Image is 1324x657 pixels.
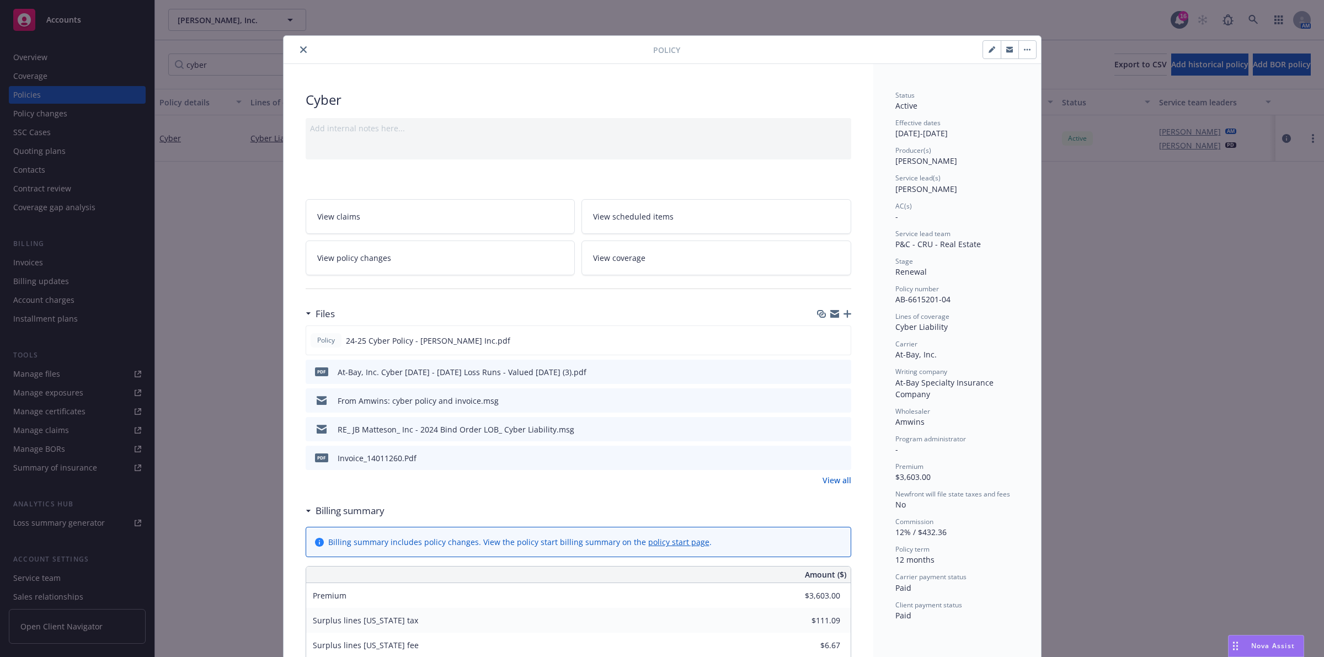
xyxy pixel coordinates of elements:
[895,294,951,305] span: AB-6615201-04
[1229,635,1242,656] div: Drag to move
[313,590,346,601] span: Premium
[895,407,930,416] span: Wholesaler
[837,424,847,435] button: preview file
[895,146,931,155] span: Producer(s)
[836,335,846,346] button: preview file
[895,100,917,111] span: Active
[895,322,948,332] span: Cyber Liability
[310,122,847,134] div: Add internal notes here...
[317,211,360,222] span: View claims
[593,211,674,222] span: View scheduled items
[581,241,851,275] a: View coverage
[346,335,510,346] span: 24-25 Cyber Policy - [PERSON_NAME] Inc.pdf
[895,610,911,621] span: Paid
[895,554,935,565] span: 12 months
[895,600,962,610] span: Client payment status
[895,349,937,360] span: At-Bay, Inc.
[823,474,851,486] a: View all
[895,211,898,222] span: -
[895,377,996,399] span: At-Bay Specialty Insurance Company
[306,307,335,321] div: Files
[895,527,947,537] span: 12% / $432.36
[895,229,951,238] span: Service lead team
[805,569,846,580] span: Amount ($)
[819,395,828,407] button: download file
[895,284,939,293] span: Policy number
[315,367,328,376] span: pdf
[306,504,385,518] div: Billing summary
[895,257,913,266] span: Stage
[895,312,949,321] span: Lines of coverage
[895,201,912,211] span: AC(s)
[1251,641,1295,650] span: Nova Assist
[895,173,941,183] span: Service lead(s)
[895,339,917,349] span: Carrier
[837,366,847,378] button: preview file
[895,434,966,444] span: Program administrator
[315,453,328,462] span: Pdf
[581,199,851,234] a: View scheduled items
[895,472,931,482] span: $3,603.00
[895,266,927,277] span: Renewal
[819,335,827,346] button: download file
[338,452,417,464] div: Invoice_14011260.Pdf
[895,499,906,510] span: No
[895,156,957,166] span: [PERSON_NAME]
[306,199,575,234] a: View claims
[775,612,847,629] input: 0.00
[317,252,391,264] span: View policy changes
[895,489,1010,499] span: Newfront will file state taxes and fees
[338,424,574,435] div: RE_ JB Matteson_ Inc - 2024 Bind Order LOB_ Cyber Liability.msg
[895,416,925,427] span: Amwins
[315,335,337,345] span: Policy
[895,118,1019,139] div: [DATE] - [DATE]
[895,517,933,526] span: Commission
[895,544,930,554] span: Policy term
[338,366,586,378] div: At-Bay, Inc. Cyber [DATE] - [DATE] Loss Runs - Valued [DATE] (3).pdf
[895,444,898,455] span: -
[313,640,419,650] span: Surplus lines [US_STATE] fee
[316,504,385,518] h3: Billing summary
[819,424,828,435] button: download file
[653,44,680,56] span: Policy
[895,184,957,194] span: [PERSON_NAME]
[313,615,418,626] span: Surplus lines [US_STATE] tax
[837,395,847,407] button: preview file
[895,572,967,581] span: Carrier payment status
[648,537,709,547] a: policy start page
[895,583,911,593] span: Paid
[895,462,923,471] span: Premium
[593,252,645,264] span: View coverage
[819,452,828,464] button: download file
[837,452,847,464] button: preview file
[895,367,947,376] span: Writing company
[775,637,847,654] input: 0.00
[775,587,847,604] input: 0.00
[338,395,499,407] div: From Amwins: cyber policy and invoice.msg
[297,43,310,56] button: close
[1228,635,1304,657] button: Nova Assist
[306,90,851,109] div: Cyber
[306,241,575,275] a: View policy changes
[895,90,915,100] span: Status
[316,307,335,321] h3: Files
[328,536,712,548] div: Billing summary includes policy changes. View the policy start billing summary on the .
[895,118,941,127] span: Effective dates
[895,239,981,249] span: P&C - CRU - Real Estate
[819,366,828,378] button: download file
